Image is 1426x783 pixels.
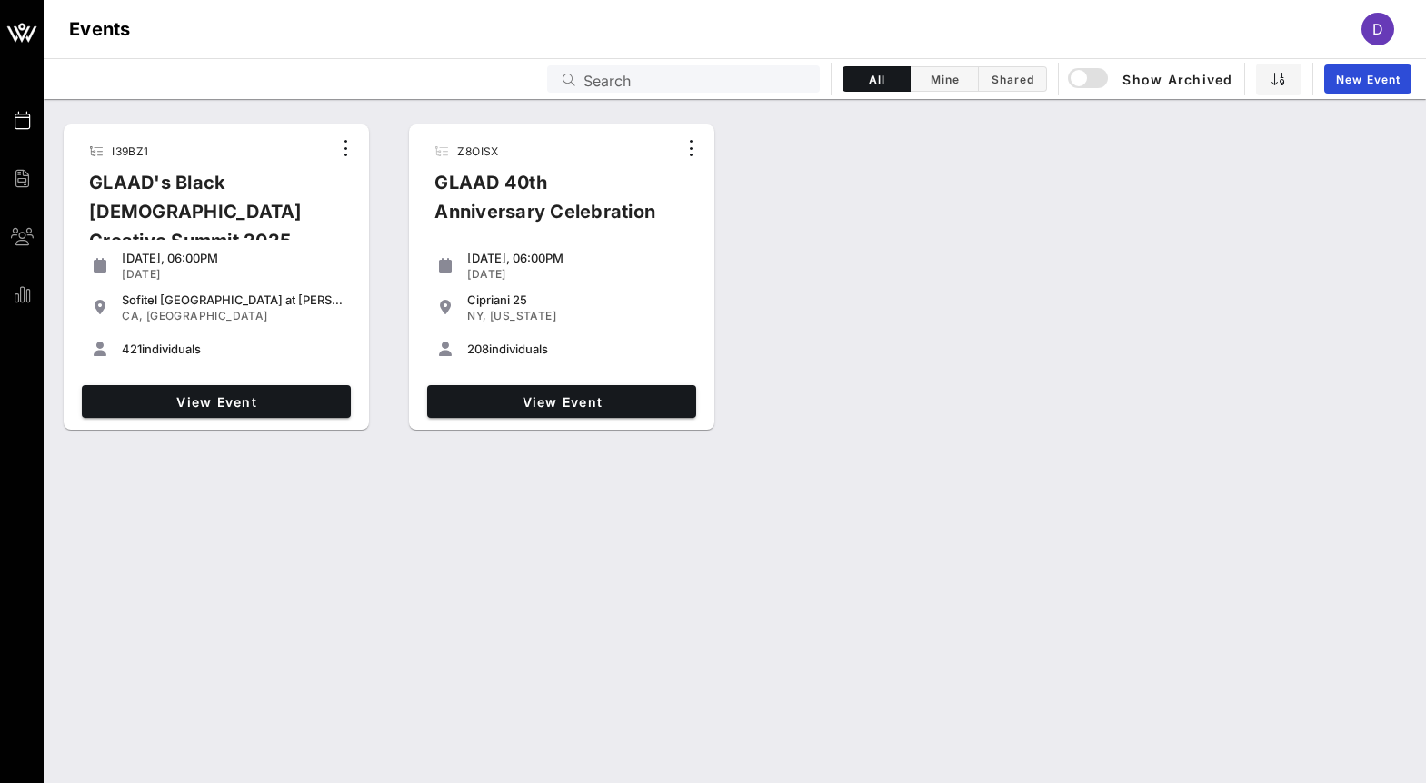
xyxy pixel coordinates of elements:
[922,73,967,86] span: Mine
[122,251,344,265] div: [DATE], 06:00PM
[112,144,148,158] span: I39BZ1
[1324,64,1411,94] a: New Event
[854,73,899,86] span: All
[467,342,489,356] span: 208
[467,251,689,265] div: [DATE], 06:00PM
[122,342,142,356] span: 421
[1071,68,1232,90] span: Show Archived
[427,385,696,418] a: View Event
[434,394,689,410] span: View Event
[1070,63,1233,95] button: Show Archived
[1361,13,1394,45] div: D
[490,309,556,322] span: [US_STATE]
[146,309,268,322] span: [GEOGRAPHIC_DATA]
[69,15,131,44] h1: Events
[911,66,979,92] button: Mine
[420,168,676,241] div: GLAAD 40th Anniversary Celebration
[122,342,344,356] div: individuals
[1335,73,1401,86] span: New Event
[467,267,689,282] div: [DATE]
[979,66,1047,92] button: Shared
[457,144,498,158] span: Z8OISX
[122,309,143,322] span: CA,
[122,267,344,282] div: [DATE]
[467,292,689,307] div: Cipriani 25
[89,394,344,410] span: View Event
[467,342,689,356] div: individuals
[1372,20,1383,38] span: D
[75,168,331,270] div: GLAAD's Black [DEMOGRAPHIC_DATA] Creative Summit 2025
[467,309,486,322] span: NY,
[990,73,1035,86] span: Shared
[843,66,911,92] button: All
[82,385,351,418] a: View Event
[122,292,344,307] div: Sofitel [GEOGRAPHIC_DATA] at [PERSON_NAME][GEOGRAPHIC_DATA]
